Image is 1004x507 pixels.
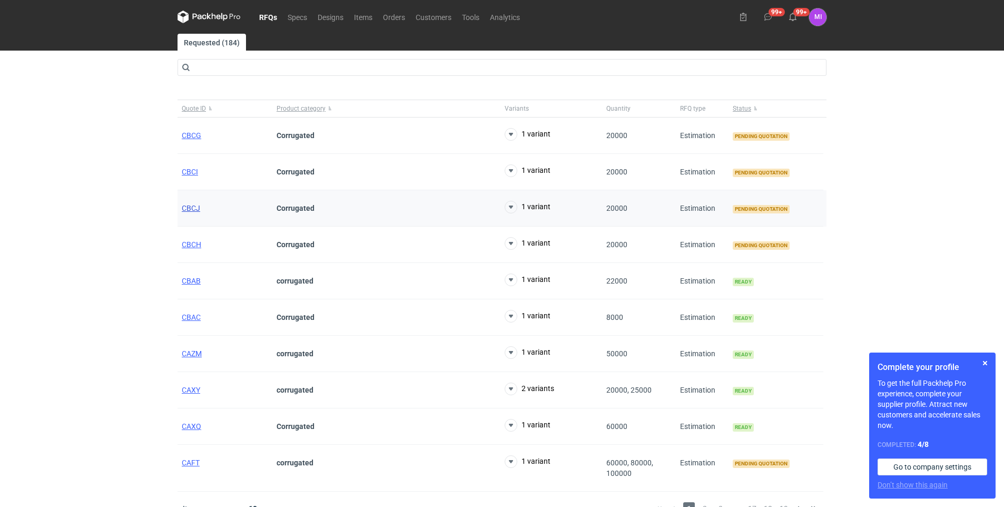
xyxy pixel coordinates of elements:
[676,336,729,372] div: Estimation
[178,11,241,23] svg: Packhelp Pro
[277,277,313,285] strong: corrugated
[606,168,627,176] span: 20000
[457,11,485,23] a: Tools
[182,313,201,321] a: CBAC
[182,422,201,431] a: CAXQ
[312,11,349,23] a: Designs
[505,383,554,395] button: 2 variants
[182,104,206,113] span: Quote ID
[733,314,754,323] span: Ready
[277,204,314,212] strong: Corrugated
[733,387,754,395] span: Ready
[182,277,201,285] a: CBAB
[277,422,314,431] strong: Corrugated
[182,240,201,249] a: CBCH
[784,8,801,25] button: 99+
[606,349,627,358] span: 50000
[676,372,729,408] div: Estimation
[505,237,550,250] button: 1 variant
[878,361,987,374] h1: Complete your profile
[676,263,729,299] div: Estimation
[182,131,201,140] a: CBCG
[505,128,550,141] button: 1 variant
[733,169,790,177] span: Pending quotation
[878,439,987,450] div: Completed:
[676,190,729,227] div: Estimation
[809,8,826,26] button: MI
[505,346,550,359] button: 1 variant
[277,168,314,176] strong: Corrugated
[277,386,313,394] strong: corrugated
[277,459,313,467] strong: corrugated
[606,240,627,249] span: 20000
[505,164,550,177] button: 1 variant
[733,423,754,432] span: Ready
[277,349,313,358] strong: corrugated
[733,132,790,141] span: Pending quotation
[729,100,823,117] button: Status
[378,11,410,23] a: Orders
[277,104,326,113] span: Product category
[733,104,751,113] span: Status
[809,8,826,26] div: Monika Iskrzyńska
[277,240,314,249] strong: Corrugated
[182,204,200,212] a: CBCJ
[277,131,314,140] strong: Corrugated
[182,168,198,176] a: CBCI
[606,422,627,431] span: 60000
[878,459,987,475] a: Go to company settings
[680,104,705,113] span: RFQ type
[676,118,729,154] div: Estimation
[979,357,991,369] button: Skip for now
[733,460,790,468] span: Pending quotation
[878,480,948,490] button: Don’t show this again
[676,227,729,263] div: Estimation
[349,11,378,23] a: Items
[272,100,500,117] button: Product category
[505,201,550,213] button: 1 variant
[182,349,202,358] a: CAZM
[277,313,314,321] strong: Corrugated
[606,277,627,285] span: 22000
[178,100,272,117] button: Quote ID
[606,313,623,321] span: 8000
[505,274,550,286] button: 1 variant
[505,455,550,468] button: 1 variant
[733,278,754,286] span: Ready
[918,440,929,448] strong: 4 / 8
[733,241,790,250] span: Pending quotation
[606,204,627,212] span: 20000
[505,310,550,323] button: 1 variant
[676,299,729,336] div: Estimation
[410,11,457,23] a: Customers
[606,131,627,140] span: 20000
[254,11,282,23] a: RFQs
[606,104,631,113] span: Quantity
[676,445,729,492] div: Estimation
[505,104,529,113] span: Variants
[178,34,246,51] a: Requested (184)
[606,386,652,394] span: 20000, 25000
[485,11,525,23] a: Analytics
[676,408,729,445] div: Estimation
[182,459,200,467] a: CAFT
[606,459,653,477] span: 60000, 80000, 100000
[878,378,987,431] p: To get the full Packhelp Pro experience, complete your supplier profile. Attract new customers an...
[182,386,200,394] a: CAXY
[282,11,312,23] a: Specs
[760,8,776,25] button: 99+
[733,350,754,359] span: Ready
[505,419,550,432] button: 1 variant
[733,205,790,213] span: Pending quotation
